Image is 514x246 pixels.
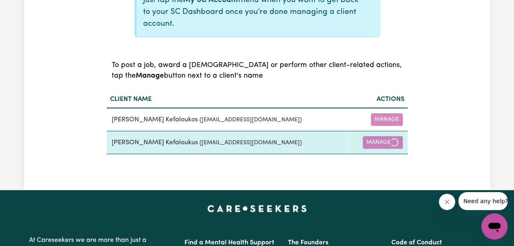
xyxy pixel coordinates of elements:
[439,194,455,210] iframe: Close message
[288,239,328,246] a: The Founders
[458,192,507,210] iframe: Message from company
[136,72,164,79] b: Manage
[107,50,408,92] caption: To post a job, award a [DEMOGRAPHIC_DATA] or perform other client-related actions, tap the button...
[5,6,49,12] span: Need any help?
[107,108,348,131] td: [PERSON_NAME] Kefaloukos
[391,239,442,246] a: Code of Conduct
[107,131,348,154] td: [PERSON_NAME] Kefaloukus
[200,140,302,146] small: ( [EMAIL_ADDRESS][DOMAIN_NAME] )
[200,117,302,123] small: ( [EMAIL_ADDRESS][DOMAIN_NAME] )
[107,91,348,108] th: Client name
[207,205,307,211] a: Careseekers home page
[481,213,507,239] iframe: Button to launch messaging window
[348,91,408,108] th: Actions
